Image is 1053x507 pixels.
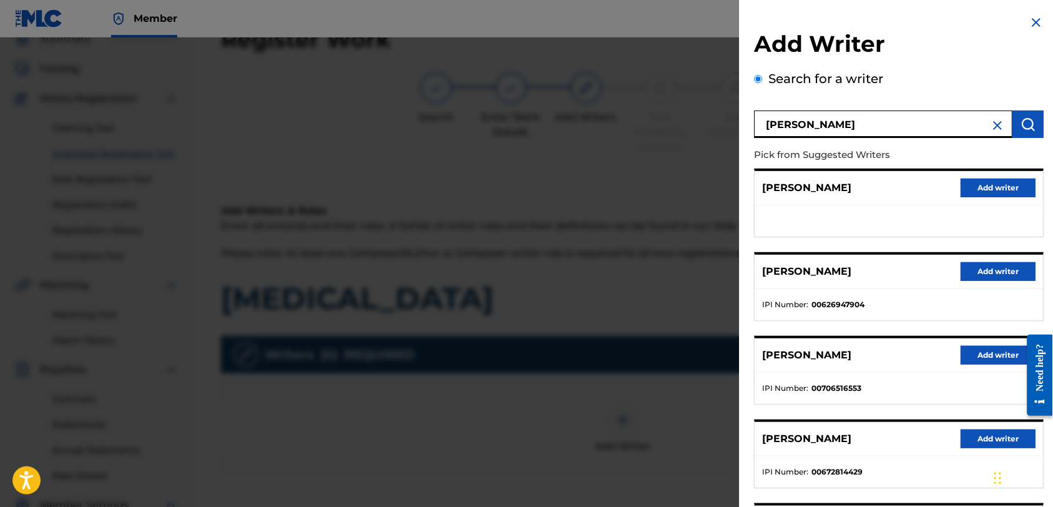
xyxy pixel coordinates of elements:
[763,348,852,363] p: [PERSON_NAME]
[961,262,1036,281] button: Add writer
[1021,117,1036,132] img: Search Works
[763,180,852,195] p: [PERSON_NAME]
[763,383,809,394] span: IPI Number :
[755,30,1044,62] h2: Add Writer
[991,118,1006,133] img: close
[994,460,1002,497] div: Drag
[15,9,63,27] img: MLC Logo
[812,466,863,478] strong: 00672814429
[763,466,809,478] span: IPI Number :
[763,431,852,446] p: [PERSON_NAME]
[961,179,1036,197] button: Add writer
[763,299,809,310] span: IPI Number :
[812,299,865,310] strong: 00626947904
[991,447,1053,507] iframe: Chat Widget
[111,11,126,26] img: Top Rightsholder
[961,430,1036,448] button: Add writer
[755,142,973,169] p: Pick from Suggested Writers
[134,11,177,26] span: Member
[763,264,852,279] p: [PERSON_NAME]
[769,71,884,86] label: Search for a writer
[812,383,862,394] strong: 00706516553
[1018,325,1053,425] iframe: Resource Center
[961,346,1036,365] button: Add writer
